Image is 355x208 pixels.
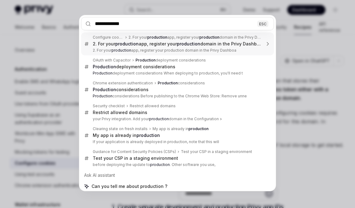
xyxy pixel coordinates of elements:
[177,41,200,46] b: production
[153,126,209,131] div: My app is already in
[93,162,261,167] p: before deploying the update to . Other software you use,
[93,87,149,92] div: considerations
[112,48,131,53] b: production
[93,94,261,99] p: considerations Before publishing to the Chrome Web Store: Remove unne
[137,133,160,138] b: production
[150,162,170,167] b: production
[130,104,176,108] div: Restrict allowed domains
[181,149,252,154] div: Test your CSP in a staging environment
[93,149,176,154] div: Guidance for Content Security Policies (CSPs)
[93,133,160,138] div: My app is already in
[158,81,205,86] div: considerations
[199,35,219,40] b: production
[149,117,169,121] b: production
[115,41,139,46] b: production
[257,20,268,27] div: ESC
[93,64,175,70] div: deployment considerations
[93,58,131,63] div: OAuth with Capacitor
[93,48,261,53] p: 2. For your app, register your production domain in the Privy Dashboa
[93,117,261,121] p: your Privy integration. Add your domain in the Configuration >
[129,35,261,40] div: 2. For your app, register your domain in the Privy Dashboard
[93,104,125,108] div: Security checklist
[93,110,147,115] div: Restrict allowed domains
[93,87,116,92] b: Production
[93,126,148,131] div: Clearing state on fresh installs
[136,58,156,62] b: Production
[158,81,178,85] b: Production
[93,155,178,161] div: Test your CSP in a staging environment
[189,126,209,131] b: production
[92,183,167,189] span: Can you tell me about production ?
[93,71,261,76] p: deployment considerations When deploying to production, you'll need t
[136,58,206,63] div: deployment considerations
[93,81,153,86] div: Chrome extension authentication
[147,35,167,40] b: production
[93,41,261,47] div: 2. For your app, register your domain in the Privy Dashboard
[81,170,274,181] div: Ask AI assistant
[93,35,124,40] div: Configure cookies
[93,64,116,69] b: Production
[93,139,261,144] p: If your application is already deployed in production, note that this will
[93,94,112,98] b: Production
[93,71,112,75] b: Production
